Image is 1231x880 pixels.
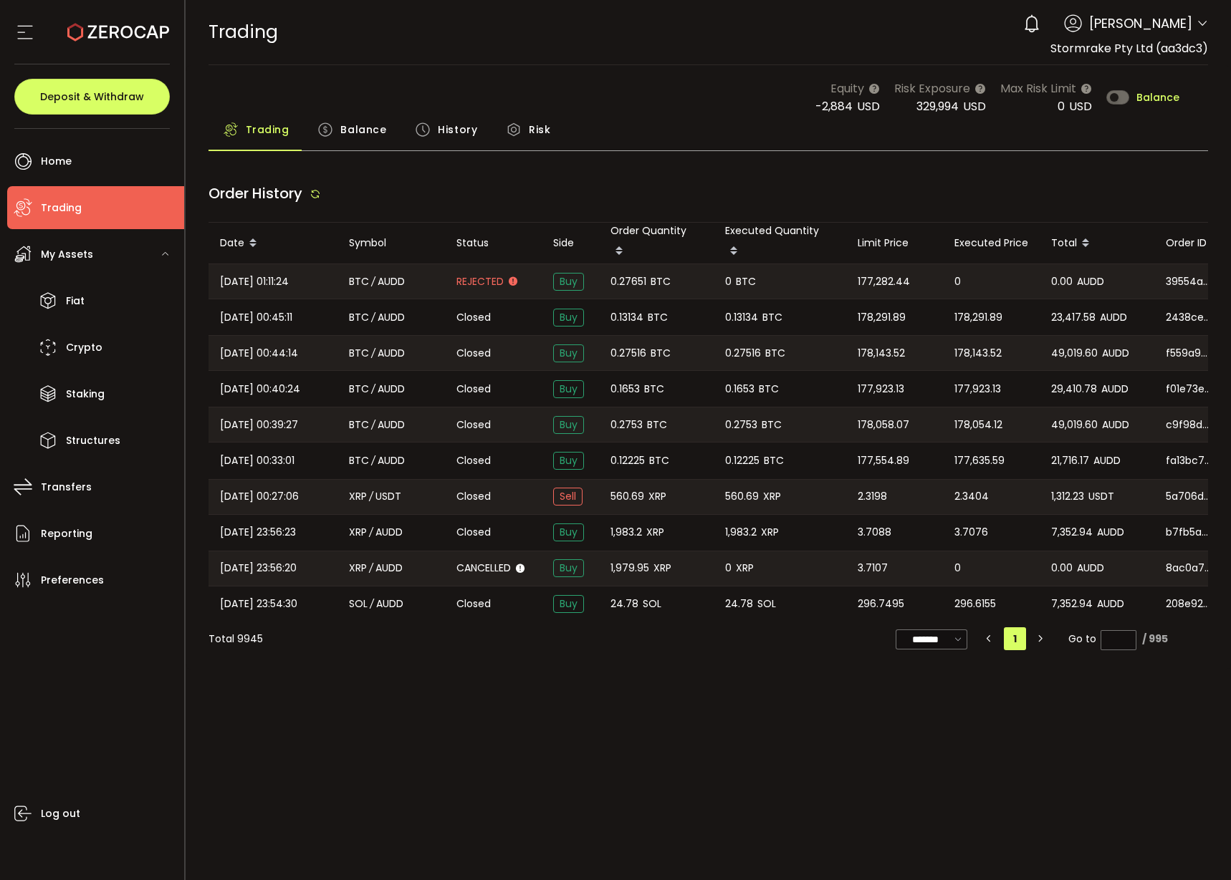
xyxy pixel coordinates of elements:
span: BTC [649,453,669,469]
span: [DATE] 23:54:30 [220,596,297,612]
div: Side [542,235,599,251]
span: 0.27516 [725,345,761,362]
span: BTC [651,345,671,362]
span: Staking [66,384,105,405]
span: Home [41,151,72,172]
span: BTC [647,417,667,433]
span: [DATE] 00:39:27 [220,417,298,433]
span: 1,312.23 [1051,488,1084,505]
span: 208e9221-bc3b-4880-94d0-fa1921b3f1aa [1166,596,1212,611]
span: 0.13134 [725,309,758,326]
span: 178,291.89 [858,309,906,326]
span: AUDD [1077,274,1104,290]
span: AUDD [1100,309,1127,326]
span: AUDD [1097,596,1124,612]
span: USDT [375,488,401,505]
span: 0 [725,274,732,290]
span: BTC [762,309,782,326]
span: 177,923.13 [954,381,1001,397]
span: 0.12225 [610,453,645,469]
span: BTC [644,381,664,397]
span: [DATE] 23:56:20 [220,560,297,576]
span: Trading [41,198,82,218]
div: Date [209,231,337,256]
span: BTC [764,453,784,469]
span: 21,716.17 [1051,453,1089,469]
span: AUDD [375,524,403,541]
span: [DATE] 00:27:06 [220,488,299,505]
span: BTC [349,417,369,433]
span: Preferences [41,570,104,591]
em: / [371,417,375,433]
span: 0.00 [1051,274,1073,290]
span: XRP [736,560,754,576]
span: Closed [456,417,491,432]
span: 0.2753 [725,417,757,433]
span: AUDD [378,417,405,433]
span: AUDD [378,381,405,397]
span: SOL [757,596,776,612]
span: Buy [553,523,584,541]
span: Reporting [41,523,92,544]
span: BTC [651,274,671,290]
span: XRP [763,488,781,505]
span: 5a706d2f-c0bb-4f3e-bbaa-dc87e1ae2b71 [1166,489,1212,504]
span: 0.1653 [610,381,640,397]
span: Max Risk Limit [1000,79,1076,97]
span: Closed [456,382,491,397]
span: 178,143.52 [954,345,1002,362]
span: Transfers [41,477,92,498]
span: Risk Exposure [894,79,970,97]
span: 0 [725,560,732,576]
span: AUDD [378,309,405,326]
span: XRP [349,560,367,576]
span: 0.27516 [610,345,646,362]
span: Rejected [456,274,504,289]
span: XRP [646,524,664,541]
span: XRP [648,488,666,505]
span: XRP [349,524,367,541]
span: [DATE] 00:33:01 [220,453,294,469]
em: / [371,381,375,397]
span: 178,058.07 [858,417,909,433]
span: 2438ce62-8d54-43a9-ad24-c83be03a1ede [1166,310,1212,325]
span: 3.7107 [858,560,888,576]
div: Status [445,235,542,251]
span: AUDD [1097,524,1124,541]
span: 177,554.89 [858,453,909,469]
span: Order History [209,183,302,203]
span: Closed [456,310,491,325]
span: Stormrake Pty Ltd (aa3dc3) [1050,40,1208,57]
span: Trading [246,115,289,144]
span: XRP [349,488,367,505]
span: Buy [553,309,584,327]
span: BTC [349,274,369,290]
span: 3.7088 [858,524,891,541]
span: Risk [529,115,550,144]
li: 1 [1004,627,1026,650]
span: 1,983.2 [725,524,757,541]
span: 39554aa9-6042-49e4-b071-96ec4b73fd97 [1166,274,1212,289]
span: f01e73e7-99ab-475b-a6f5-3b3423caaff3 [1166,382,1212,397]
span: Trading [209,19,278,44]
span: AUDD [378,453,405,469]
span: 3.7076 [954,524,988,541]
span: 0 [954,560,961,576]
span: Buy [553,273,584,291]
button: Deposit & Withdraw [14,79,170,115]
div: Total [1040,231,1154,256]
span: [DATE] 01:11:24 [220,274,289,290]
span: Closed [456,596,491,611]
span: f559a9d6-4fdf-419a-aa39-312d725f302c [1166,346,1212,361]
span: BTC [648,309,668,326]
span: Equity [830,79,864,97]
div: / 995 [1142,632,1168,647]
span: Buy [553,416,584,434]
div: Symbol [337,235,445,251]
span: Buy [553,452,584,470]
span: Closed [456,525,491,540]
div: Executed Quantity [714,223,846,263]
span: c9f98db8-e362-4fb3-9cde-37baf5d85715 [1166,417,1212,432]
span: History [438,115,477,144]
span: SOL [643,596,661,612]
